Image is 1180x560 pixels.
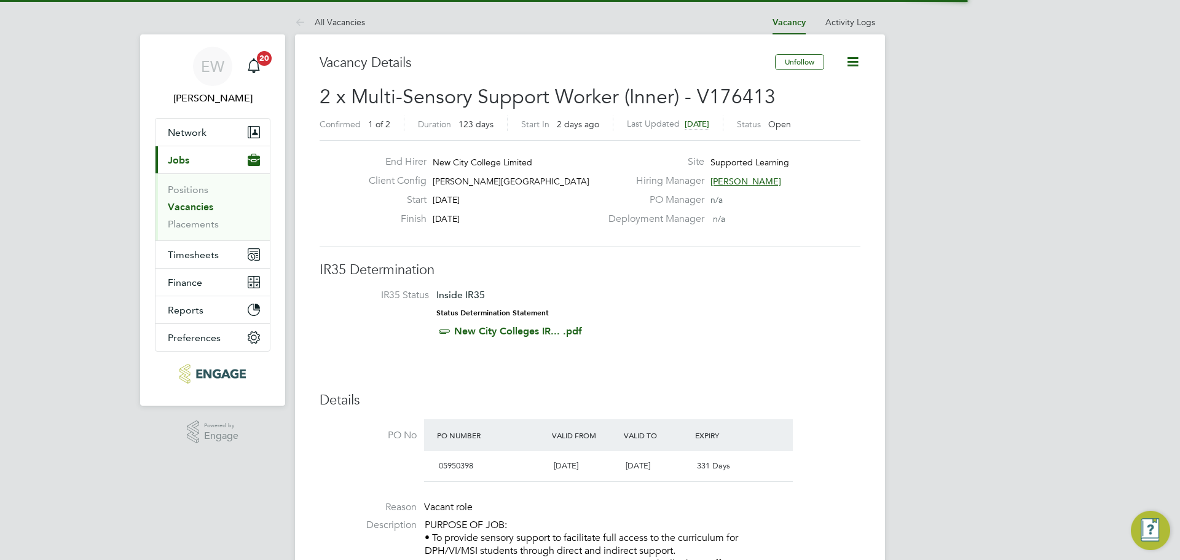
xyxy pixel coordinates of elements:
[773,17,806,28] a: Vacancy
[179,364,245,384] img: blackstonerecruitment-logo-retina.png
[768,119,791,130] span: Open
[187,420,239,444] a: Powered byEngage
[359,213,427,226] label: Finish
[168,249,219,261] span: Timesheets
[155,119,270,146] button: Network
[155,269,270,296] button: Finance
[433,194,460,205] span: [DATE]
[320,519,417,532] label: Description
[601,175,704,187] label: Hiring Manager
[320,261,860,279] h3: IR35 Determination
[155,241,270,268] button: Timesheets
[433,213,460,224] span: [DATE]
[155,146,270,173] button: Jobs
[557,119,599,130] span: 2 days ago
[320,85,776,109] span: 2 x Multi-Sensory Support Worker (Inner) - V176413
[436,289,485,301] span: Inside IR35
[418,119,451,130] label: Duration
[359,194,427,207] label: Start
[1131,511,1170,550] button: Engage Resource Center
[204,431,238,441] span: Engage
[710,194,723,205] span: n/a
[155,324,270,351] button: Preferences
[320,501,417,514] label: Reason
[320,119,361,130] label: Confirmed
[424,501,473,513] span: Vacant role
[737,119,761,130] label: Status
[204,420,238,431] span: Powered by
[320,392,860,409] h3: Details
[710,157,789,168] span: Supported Learning
[155,173,270,240] div: Jobs
[685,119,709,129] span: [DATE]
[295,17,365,28] a: All Vacancies
[434,424,549,446] div: PO Number
[692,424,764,446] div: Expiry
[713,213,725,224] span: n/a
[320,429,417,442] label: PO No
[601,156,704,168] label: Site
[140,34,285,406] nav: Main navigation
[155,47,270,106] a: EW[PERSON_NAME]
[359,156,427,168] label: End Hirer
[168,332,221,344] span: Preferences
[433,157,532,168] span: New City College Limited
[168,304,203,316] span: Reports
[697,460,730,471] span: 331 Days
[710,176,781,187] span: [PERSON_NAME]
[454,325,582,337] a: New City Colleges IR... .pdf
[626,460,650,471] span: [DATE]
[155,296,270,323] button: Reports
[825,17,875,28] a: Activity Logs
[168,127,206,138] span: Network
[320,54,775,72] h3: Vacancy Details
[601,194,704,207] label: PO Manager
[155,364,270,384] a: Go to home page
[554,460,578,471] span: [DATE]
[168,218,219,230] a: Placements
[155,91,270,106] span: Ella Wratten
[168,277,202,288] span: Finance
[521,119,549,130] label: Start In
[168,184,208,195] a: Positions
[332,289,429,302] label: IR35 Status
[439,460,473,471] span: 05950398
[433,176,589,187] span: [PERSON_NAME][GEOGRAPHIC_DATA]
[242,47,266,86] a: 20
[257,51,272,66] span: 20
[201,58,224,74] span: EW
[549,424,621,446] div: Valid From
[775,54,824,70] button: Unfollow
[458,119,494,130] span: 123 days
[359,175,427,187] label: Client Config
[436,309,549,317] strong: Status Determination Statement
[601,213,704,226] label: Deployment Manager
[621,424,693,446] div: Valid To
[168,201,213,213] a: Vacancies
[168,154,189,166] span: Jobs
[627,118,680,129] label: Last Updated
[368,119,390,130] span: 1 of 2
